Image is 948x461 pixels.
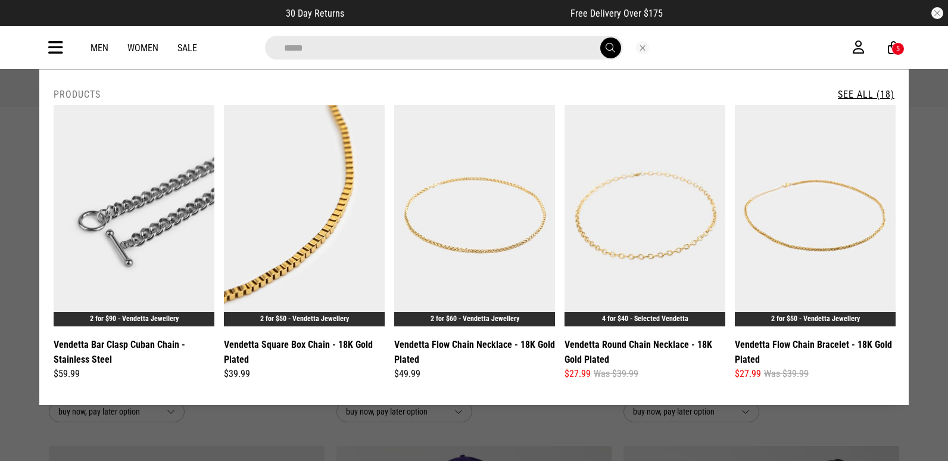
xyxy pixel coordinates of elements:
[394,367,555,381] div: $49.99
[54,337,214,367] a: Vendetta Bar Clasp Cuban Chain - Stainless Steel
[565,337,725,367] a: Vendetta Round Chain Necklace - 18K Gold Plated
[91,42,108,54] a: Men
[565,105,725,326] img: Vendetta Round Chain Necklace - 18k Gold Plated in Gold
[570,8,663,19] span: Free Delivery Over $175
[368,7,547,19] iframe: Customer reviews powered by Trustpilot
[764,367,809,381] span: Was $39.99
[54,89,101,100] h2: Products
[177,42,197,54] a: Sale
[10,5,45,41] button: Open LiveChat chat widget
[735,367,761,381] span: $27.99
[602,314,688,323] a: 4 for $40 - Selected Vendetta
[838,89,894,100] a: See All (18)
[127,42,158,54] a: Women
[90,314,179,323] a: 2 for $90 - Vendetta Jewellery
[896,45,900,53] div: 5
[735,337,896,367] a: Vendetta Flow Chain Bracelet - 18K Gold Plated
[431,314,519,323] a: 2 for $60 - Vendetta Jewellery
[286,8,344,19] span: 30 Day Returns
[394,105,555,326] img: Vendetta Flow Chain Necklace - 18k Gold Plated in Gold
[54,367,214,381] div: $59.99
[260,314,349,323] a: 2 for $50 - Vendetta Jewellery
[771,314,860,323] a: 2 for $50 - Vendetta Jewellery
[224,337,385,367] a: Vendetta Square Box Chain - 18K Gold Plated
[54,105,214,326] img: Vendetta Bar Clasp Cuban Chain - Stainless Steel in Silver
[224,105,385,326] img: Vendetta Square Box Chain - 18k Gold Plated in Gold
[394,337,555,367] a: Vendetta Flow Chain Necklace - 18K Gold Plated
[224,367,385,381] div: $39.99
[594,367,638,381] span: Was $39.99
[735,105,896,326] img: Vendetta Flow Chain Bracelet - 18k Gold Plated in Gold
[565,367,591,381] span: $27.99
[888,42,899,54] a: 5
[636,41,649,54] button: Close search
